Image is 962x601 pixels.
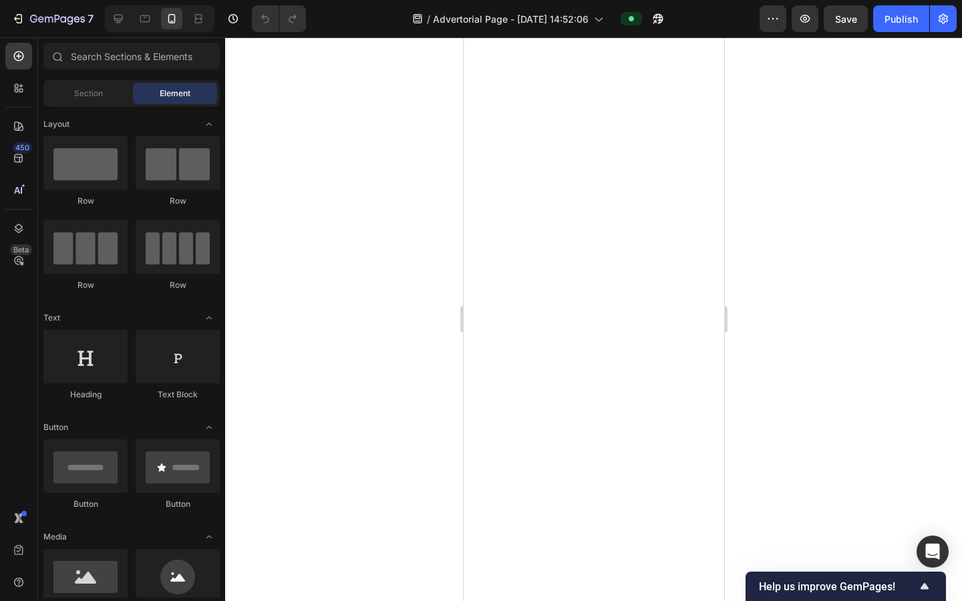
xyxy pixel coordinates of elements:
div: Row [43,279,128,291]
div: Publish [885,12,918,26]
div: Row [136,279,220,291]
button: Publish [873,5,929,32]
span: Toggle open [198,307,220,329]
span: Help us improve GemPages! [759,580,917,593]
span: Toggle open [198,114,220,135]
span: Text [43,312,60,324]
span: Section [74,87,103,99]
div: Button [136,498,220,510]
div: Text Block [136,389,220,401]
span: Save [835,13,857,25]
span: Toggle open [198,417,220,438]
span: Toggle open [198,526,220,548]
span: Layout [43,118,69,130]
span: Advertorial Page - [DATE] 14:52:06 [433,12,589,26]
span: Media [43,531,67,543]
span: / [427,12,430,26]
span: Button [43,421,68,433]
div: Row [136,195,220,207]
div: Heading [43,389,128,401]
iframe: Design area [464,37,724,601]
input: Search Sections & Elements [43,43,220,69]
div: Beta [10,244,32,255]
div: Button [43,498,128,510]
div: Open Intercom Messenger [917,536,949,568]
p: 7 [88,11,94,27]
button: 7 [5,5,100,32]
div: 450 [13,142,32,153]
button: Show survey - Help us improve GemPages! [759,578,933,594]
button: Save [824,5,868,32]
span: Element [160,87,190,99]
div: Row [43,195,128,207]
div: Undo/Redo [252,5,306,32]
